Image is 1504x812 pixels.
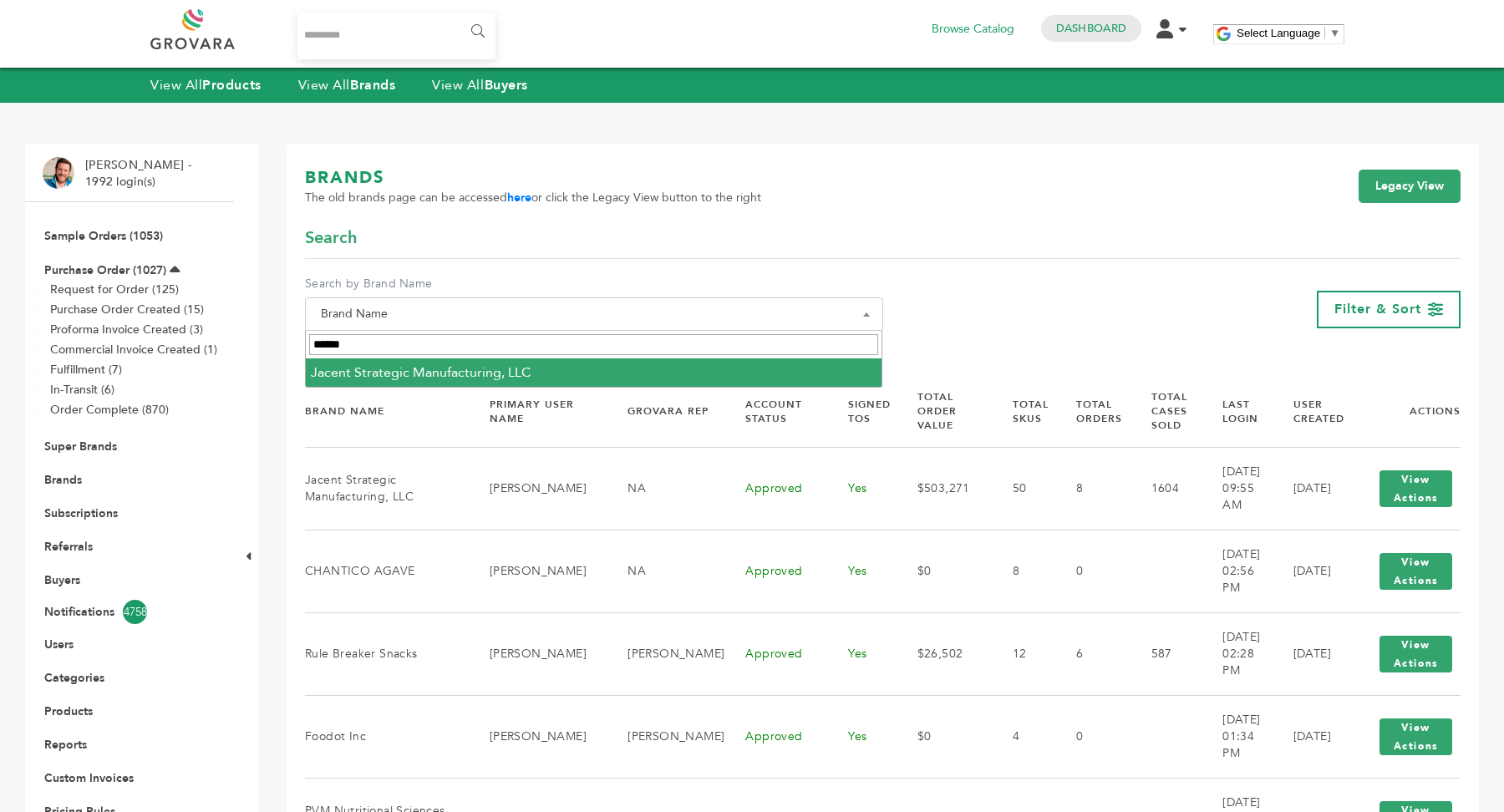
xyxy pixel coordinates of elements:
[50,302,204,317] a: Purchase Order Created (15)
[44,228,163,244] a: Sample Orders (1053)
[44,703,93,719] a: Products
[607,447,724,530] td: NA
[992,376,1055,447] th: Total SKUs
[897,447,992,530] td: $503,271
[305,226,357,250] span: Search
[305,376,469,447] th: Brand Name
[932,20,1014,38] a: Browse Catalog
[1273,530,1351,612] td: [DATE]
[1202,695,1272,778] td: [DATE] 01:34 PM
[607,376,724,447] th: Grovara Rep
[469,447,607,530] td: [PERSON_NAME]
[306,358,882,387] li: Jacent Strategic Manufacturing, LLC
[1202,612,1272,695] td: [DATE] 02:28 PM
[432,76,528,94] a: View AllBuyers
[50,322,203,337] a: Proforma Invoice Created (3)
[309,334,879,355] input: Search
[1273,695,1351,778] td: [DATE]
[897,612,992,695] td: $26,502
[44,637,74,652] a: Users
[1055,447,1131,530] td: 8
[150,76,262,94] a: View AllProducts
[897,695,992,778] td: $0
[1055,376,1131,447] th: Total Orders
[827,612,896,695] td: Yes
[305,190,761,206] span: The old brands page can be accessed or click the Legacy View button to the right
[298,76,396,94] a: View AllBrands
[350,76,395,94] strong: Brands
[44,600,215,624] a: Notifications4758
[897,376,992,447] th: Total Order Value
[314,302,874,326] span: Brand Name
[469,612,607,695] td: [PERSON_NAME]
[44,539,93,555] a: Referrals
[607,695,724,778] td: [PERSON_NAME]
[724,376,827,447] th: Account Status
[50,282,179,297] a: Request for Order (125)
[50,342,217,358] a: Commercial Invoice Created (1)
[992,612,1055,695] td: 12
[724,447,827,530] td: Approved
[305,612,469,695] td: Rule Breaker Snacks
[1131,612,1202,695] td: 587
[44,670,104,686] a: Categories
[1237,27,1320,39] span: Select Language
[50,362,122,378] a: Fulfillment (7)
[44,770,134,786] a: Custom Invoices
[1334,300,1421,318] span: Filter & Sort
[1359,170,1461,203] a: Legacy View
[1055,612,1131,695] td: 6
[305,447,469,530] td: Jacent Strategic Manufacturing, LLC
[724,530,827,612] td: Approved
[1329,27,1340,39] span: ▼
[123,600,147,624] span: 4758
[1380,553,1452,590] button: View Actions
[1273,376,1351,447] th: User Created
[1273,612,1351,695] td: [DATE]
[1350,376,1461,447] th: Actions
[1055,695,1131,778] td: 0
[1055,530,1131,612] td: 0
[992,530,1055,612] td: 8
[50,382,114,398] a: In-Transit (6)
[1237,27,1340,39] a: Select Language​
[1131,447,1202,530] td: 1604
[897,530,992,612] td: $0
[827,530,896,612] td: Yes
[827,376,896,447] th: Signed TOS
[305,166,761,190] h1: BRANDS
[1380,470,1452,507] button: View Actions
[827,695,896,778] td: Yes
[85,157,196,190] li: [PERSON_NAME] - 1992 login(s)
[507,190,531,206] a: here
[305,530,469,612] td: CHANTICO AGAVE
[992,695,1055,778] td: 4
[1380,636,1452,672] button: View Actions
[485,76,528,94] strong: Buyers
[469,376,607,447] th: Primary User Name
[305,297,883,331] span: Brand Name
[305,695,469,778] td: Foodot Inc
[1380,718,1452,755] button: View Actions
[44,505,118,521] a: Subscriptions
[1273,447,1351,530] td: [DATE]
[724,695,827,778] td: Approved
[1056,21,1126,36] a: Dashboard
[1131,376,1202,447] th: Total Cases Sold
[607,530,724,612] td: NA
[44,737,87,753] a: Reports
[469,695,607,778] td: [PERSON_NAME]
[1202,530,1272,612] td: [DATE] 02:56 PM
[44,572,80,588] a: Buyers
[44,439,117,454] a: Super Brands
[724,612,827,695] td: Approved
[44,472,82,488] a: Brands
[50,402,169,418] a: Order Complete (870)
[305,276,883,292] label: Search by Brand Name
[827,447,896,530] td: Yes
[44,262,166,278] a: Purchase Order (1027)
[1202,376,1272,447] th: Last Login
[297,13,495,59] input: Search...
[1202,447,1272,530] td: [DATE] 09:55 AM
